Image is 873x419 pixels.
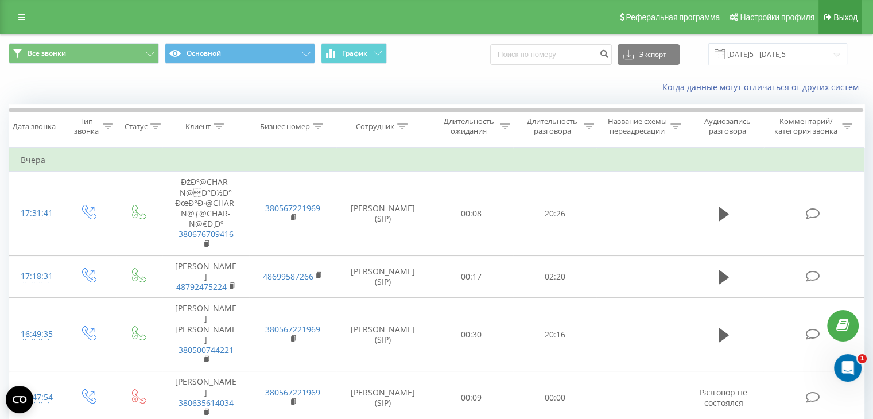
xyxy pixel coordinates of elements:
div: Тип звонка [72,117,99,136]
div: 16:47:54 [21,386,51,409]
div: 16:49:35 [21,323,51,346]
input: Поиск по номеру [490,44,612,65]
button: Основной [165,43,315,64]
a: 48792475224 [176,281,227,292]
button: Open CMP widget [6,386,33,413]
div: Длительность разговора [523,117,581,136]
button: График [321,43,387,64]
a: 380500744221 [179,344,234,355]
a: 380567221969 [265,324,320,335]
td: [PERSON_NAME] (SIP) [336,298,430,371]
a: 380567221969 [265,203,320,214]
button: Экспорт [618,44,680,65]
span: Выход [833,13,858,22]
span: Настройки профиля [740,13,814,22]
div: Длительность ожидания [440,117,498,136]
td: [PERSON_NAME] [162,255,249,298]
div: Аудиозапись разговора [694,117,761,136]
div: Сотрудник [356,122,394,131]
a: 380676709416 [179,228,234,239]
iframe: Intercom live chat [834,354,862,382]
div: Статус [125,122,148,131]
td: 20:26 [513,172,596,255]
div: 17:18:31 [21,265,51,288]
div: Клиент [185,122,211,131]
td: [PERSON_NAME][PERSON_NAME] [162,298,249,371]
td: ÐžÐº@CHAR-N@Ð°Ð½Ð° ÐœÐ°Ð·@CHAR-N@ƒ@CHAR-N@€Ð¸Ðº [162,172,249,255]
span: Все звонки [28,49,66,58]
span: График [342,49,367,57]
a: 380567221969 [265,387,320,398]
button: Все звонки [9,43,159,64]
td: [PERSON_NAME] (SIP) [336,172,430,255]
div: Дата звонка [13,122,56,131]
div: 17:31:41 [21,202,51,224]
a: Когда данные могут отличаться от других систем [662,82,864,92]
div: Бизнес номер [260,122,310,131]
span: 1 [858,354,867,363]
div: Название схемы переадресации [607,117,668,136]
span: Разговор не состоялся [700,387,747,408]
a: 48699587266 [263,271,313,282]
td: Вчера [9,149,864,172]
div: Комментарий/категория звонка [772,117,839,136]
a: 380635614034 [179,397,234,408]
td: 00:17 [430,255,513,298]
td: 20:16 [513,298,596,371]
td: 00:30 [430,298,513,371]
td: 00:08 [430,172,513,255]
td: 02:20 [513,255,596,298]
span: Реферальная программа [626,13,720,22]
td: [PERSON_NAME] (SIP) [336,255,430,298]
